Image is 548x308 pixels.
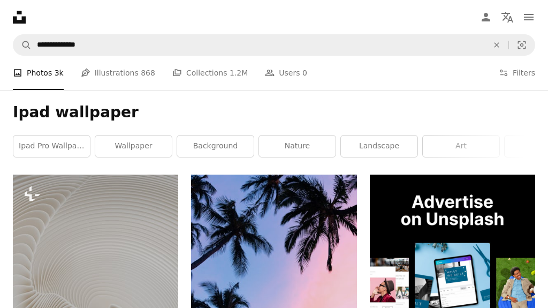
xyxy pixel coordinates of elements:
[485,35,508,55] button: Clear
[518,6,539,28] button: Menu
[95,136,172,157] a: wallpaper
[141,67,155,79] span: 868
[509,35,535,55] button: Visual search
[172,56,248,90] a: Collections 1.2M
[13,11,26,24] a: Home — Unsplash
[13,103,535,122] h1: Ipad wallpaper
[475,6,497,28] a: Log in / Sign up
[499,56,535,90] button: Filters
[191,294,356,303] a: low-angle photography coconut trees during golden hour
[302,67,307,79] span: 0
[423,136,499,157] a: art
[13,136,90,157] a: ipad pro wallpaper
[13,34,535,56] form: Find visuals sitewide
[81,56,155,90] a: Illustrations 868
[177,136,254,157] a: background
[341,136,417,157] a: landscape
[13,35,32,55] button: Search Unsplash
[230,67,248,79] span: 1.2M
[13,294,178,303] a: a white circular object with a white background
[265,56,307,90] a: Users 0
[497,6,518,28] button: Language
[259,136,336,157] a: nature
